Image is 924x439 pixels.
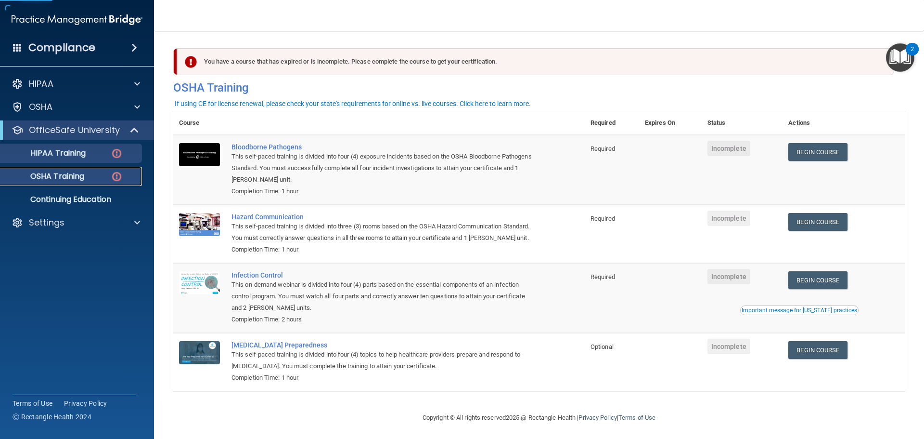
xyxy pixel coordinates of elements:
[173,111,226,135] th: Course
[590,273,615,280] span: Required
[12,217,140,228] a: Settings
[231,349,537,372] div: This self-paced training is divided into four (4) topics to help healthcare providers prepare and...
[12,101,140,113] a: OSHA
[231,221,537,244] div: This self-paced training is divided into three (3) rooms based on the OSHA Hazard Communication S...
[177,48,894,75] div: You have a course that has expired or is incomplete. Please complete the course to get your certi...
[6,195,138,204] p: Continuing Education
[707,339,750,354] span: Incomplete
[740,306,859,315] button: Read this if you are a dental practitioner in the state of CA
[911,49,914,62] div: 2
[231,314,537,325] div: Completion Time: 2 hours
[173,81,905,94] h4: OSHA Training
[788,213,847,231] a: Begin Course
[231,372,537,384] div: Completion Time: 1 hour
[231,213,537,221] a: Hazard Communication
[702,111,783,135] th: Status
[29,78,53,90] p: HIPAA
[231,151,537,186] div: This self-paced training is divided into four (4) exposure incidents based on the OSHA Bloodborne...
[707,141,750,156] span: Incomplete
[111,171,123,183] img: danger-circle.6113f641.png
[29,217,64,228] p: Settings
[173,99,532,108] button: If using CE for license renewal, please check your state's requirements for online vs. live cours...
[6,172,84,181] p: OSHA Training
[28,41,95,54] h4: Compliance
[6,148,86,158] p: HIPAA Training
[742,307,857,313] div: Important message for [US_STATE] practices
[231,143,537,151] a: Bloodborne Pathogens
[788,143,847,161] a: Begin Course
[64,399,107,408] a: Privacy Policy
[231,279,537,314] div: This on-demand webinar is divided into four (4) parts based on the essential components of an inf...
[590,343,614,350] span: Optional
[231,244,537,255] div: Completion Time: 1 hour
[585,111,639,135] th: Required
[707,269,750,284] span: Incomplete
[707,211,750,226] span: Incomplete
[185,56,197,68] img: exclamation-circle-solid-danger.72ef9ffc.png
[886,43,914,72] button: Open Resource Center, 2 new notifications
[29,101,53,113] p: OSHA
[618,414,655,421] a: Terms of Use
[12,124,140,136] a: OfficeSafe University
[788,271,847,289] a: Begin Course
[783,111,905,135] th: Actions
[111,147,123,160] img: danger-circle.6113f641.png
[231,186,537,197] div: Completion Time: 1 hour
[175,100,531,107] div: If using CE for license renewal, please check your state's requirements for online vs. live cours...
[590,215,615,222] span: Required
[12,78,140,90] a: HIPAA
[13,412,91,422] span: Ⓒ Rectangle Health 2024
[29,124,120,136] p: OfficeSafe University
[231,341,537,349] a: [MEDICAL_DATA] Preparedness
[876,372,912,409] iframe: Drift Widget Chat Controller
[590,145,615,152] span: Required
[639,111,702,135] th: Expires On
[578,414,616,421] a: Privacy Policy
[363,402,715,433] div: Copyright © All rights reserved 2025 @ Rectangle Health | |
[231,271,537,279] a: Infection Control
[12,10,142,29] img: PMB logo
[13,399,52,408] a: Terms of Use
[788,341,847,359] a: Begin Course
